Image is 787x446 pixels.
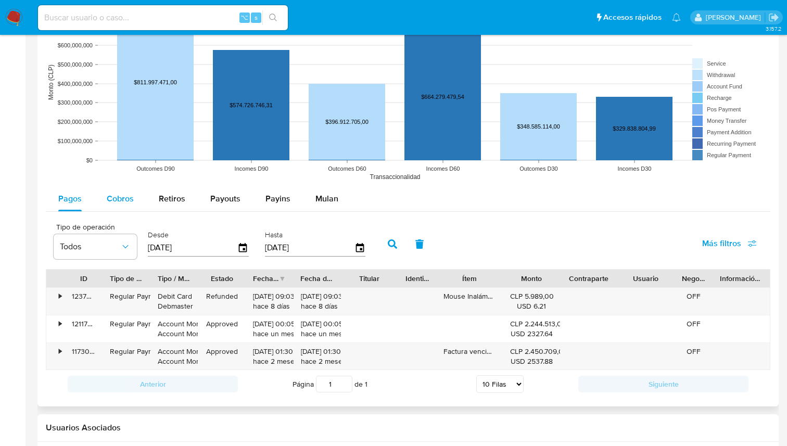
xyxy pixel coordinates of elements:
a: Notificaciones [672,13,681,22]
h2: Usuarios Asociados [46,423,770,433]
span: s [255,12,258,22]
span: 3.157.2 [766,24,782,33]
span: ⌥ [240,12,248,22]
a: Salir [768,12,779,23]
span: Accesos rápidos [603,12,662,23]
button: search-icon [262,10,284,25]
input: Buscar usuario o caso... [38,11,288,24]
p: guillermo.schmiegelow@mercadolibre.com [706,12,765,22]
